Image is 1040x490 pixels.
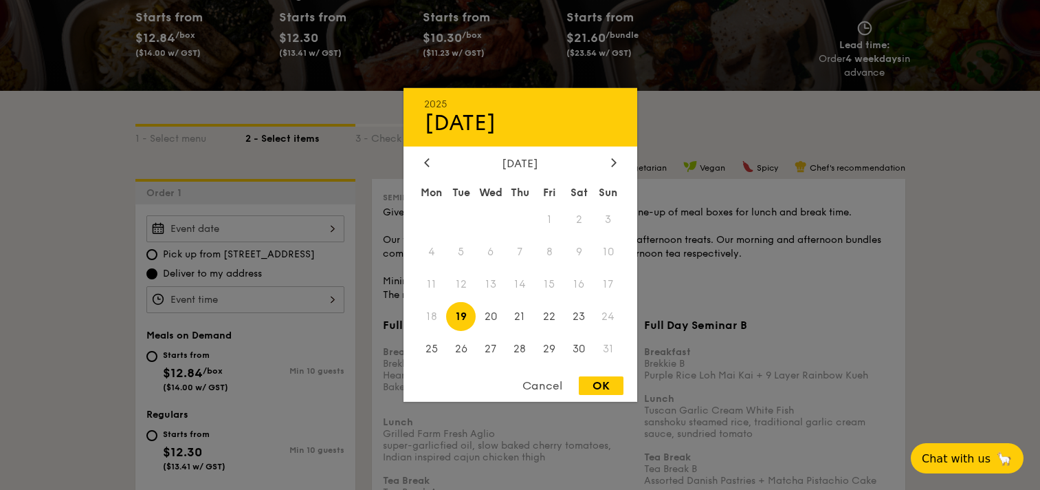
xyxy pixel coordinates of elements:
[446,237,476,267] span: 5
[417,237,447,267] span: 4
[505,180,535,205] div: Thu
[922,452,991,465] span: Chat with us
[911,443,1024,473] button: Chat with us🦙
[564,270,594,299] span: 16
[594,270,623,299] span: 17
[535,270,564,299] span: 15
[564,180,594,205] div: Sat
[476,180,505,205] div: Wed
[564,237,594,267] span: 9
[446,334,476,363] span: 26
[446,270,476,299] span: 12
[564,334,594,363] span: 30
[417,180,447,205] div: Mon
[505,270,535,299] span: 14
[564,205,594,235] span: 2
[446,180,476,205] div: Tue
[535,301,564,331] span: 22
[594,180,623,205] div: Sun
[535,205,564,235] span: 1
[417,334,447,363] span: 25
[509,376,576,395] div: Cancel
[424,98,617,110] div: 2025
[594,237,623,267] span: 10
[535,334,564,363] span: 29
[535,237,564,267] span: 8
[505,237,535,267] span: 7
[476,334,505,363] span: 27
[505,301,535,331] span: 21
[564,301,594,331] span: 23
[476,270,505,299] span: 13
[996,451,1013,467] span: 🦙
[476,237,505,267] span: 6
[594,334,623,363] span: 31
[476,301,505,331] span: 20
[417,301,447,331] span: 18
[424,157,617,170] div: [DATE]
[594,301,623,331] span: 24
[446,301,476,331] span: 19
[579,376,623,395] div: OK
[424,110,617,136] div: [DATE]
[417,270,447,299] span: 11
[535,180,564,205] div: Fri
[505,334,535,363] span: 28
[594,205,623,235] span: 3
